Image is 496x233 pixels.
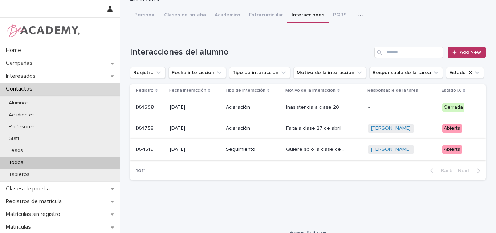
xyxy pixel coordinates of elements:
button: Estado IX [446,67,484,79]
button: PQRS [329,8,351,23]
p: Campañas [3,60,38,67]
button: Personal [130,8,160,23]
p: Seguimiento [226,146,280,153]
a: Add New [448,47,486,58]
p: [DATE] [170,146,220,153]
h1: Interacciones del alumno [130,47,371,57]
p: Falta a clase 27 de abril [286,124,343,132]
div: Abierta [442,124,462,133]
p: Clases de prueba [3,185,56,192]
p: Tableros [3,172,35,178]
p: Leads [3,148,29,154]
button: Interacciones [287,8,329,23]
button: Tipo de interacción [229,67,290,79]
p: [DATE] [170,125,220,132]
p: Aclaración [226,125,280,132]
p: Staff [3,136,25,142]
p: Fecha interacción [169,87,206,95]
p: Aclaración [226,104,280,111]
p: IX-1698 [136,103,155,111]
p: IX-4519 [136,145,155,153]
button: Motivo de la interacción [293,67,366,79]
p: Responsable de la tarea [367,87,418,95]
span: Back [436,168,452,173]
button: Responsable de la tarea [369,67,443,79]
p: Matrículas sin registro [3,211,66,218]
tr: IX-4519IX-4519 [DATE]SeguimientoQuiere solo la clase de urbanoQuiere solo la clase de urbano [PER... [130,139,486,160]
p: Tipo de interacción [225,87,265,95]
p: Contactos [3,85,38,92]
span: Next [458,168,474,173]
button: Next [455,168,486,174]
div: Cerrada [442,103,464,112]
p: Alumnos [3,100,34,106]
p: Estado IX [442,87,461,95]
p: Acudientes [3,112,41,118]
p: - [368,104,429,111]
p: Interesados [3,73,41,80]
p: Inasistencia a clase 20 de abril [286,103,348,111]
p: Matriculas [3,224,37,230]
button: Back [424,168,455,174]
p: Todos [3,160,29,166]
span: Add New [460,50,481,55]
p: Motivo de la interacción [285,87,336,95]
p: Registros de matrícula [3,198,68,205]
button: Académico [210,8,245,23]
button: Extracurricular [245,8,287,23]
button: Clases de prueba [160,8,210,23]
button: Fecha interacción [168,67,226,79]
p: Quiere solo la clase de urbano [286,145,348,153]
p: 1 of 1 [130,162,151,180]
tr: IX-1758IX-1758 [DATE]AclaraciónFalta a clase 27 de abrilFalta a clase 27 de abril [PERSON_NAME] A... [130,118,486,139]
button: Registro [130,67,166,79]
p: Home [3,47,27,54]
input: Search [374,47,443,58]
a: [PERSON_NAME] [371,125,411,132]
p: IX-1758 [136,124,155,132]
p: [DATE] [170,104,220,111]
div: Abierta [442,145,462,154]
a: [PERSON_NAME] [371,146,411,153]
p: Profesores [3,124,41,130]
tr: IX-1698IX-1698 [DATE]AclaraciónInasistencia a clase 20 de abrilInasistencia a clase 20 de abril -... [130,97,486,118]
img: WPrjXfSUmiLcdUfaYY4Q [6,24,80,38]
p: Registro [136,87,154,95]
